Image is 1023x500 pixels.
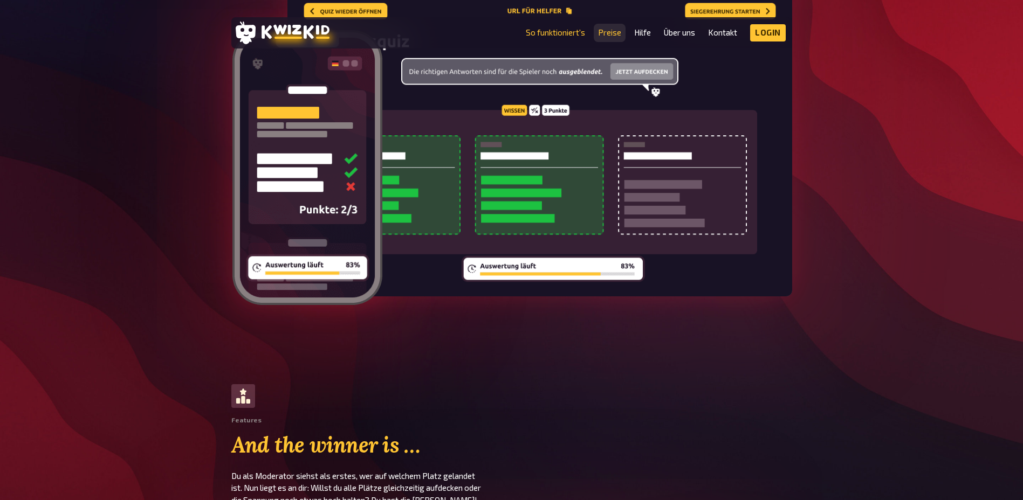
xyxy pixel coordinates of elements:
[231,433,512,457] h2: And the winner is …
[231,29,383,307] img: Spieleransicht
[750,24,786,41] a: Login
[526,28,585,37] a: So funktioniert's
[664,28,695,37] a: Über uns
[231,416,262,424] div: Features
[708,28,737,37] a: Kontakt
[598,28,621,37] a: Preise
[634,28,651,37] a: Hilfe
